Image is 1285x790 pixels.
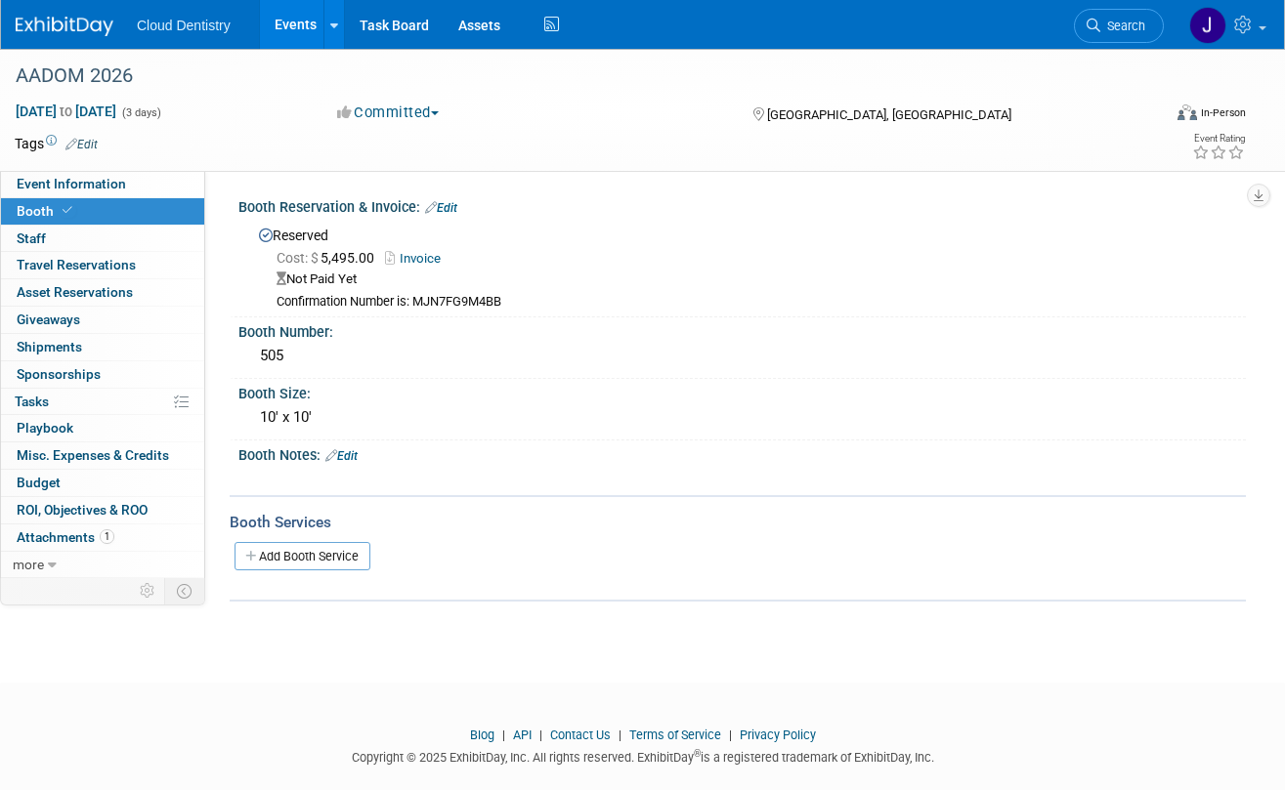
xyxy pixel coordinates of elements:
a: Event Information [1,171,204,197]
a: Tasks [1,389,204,415]
span: Cloud Dentistry [137,18,231,33]
span: [DATE] [DATE] [15,103,117,120]
a: Booth [1,198,204,225]
a: API [513,728,532,742]
a: Playbook [1,415,204,441]
span: Misc. Expenses & Credits [17,447,169,463]
div: Confirmation Number is: MJN7FG9M4BB [277,294,1231,311]
a: Staff [1,226,204,252]
a: Terms of Service [629,728,721,742]
span: 1 [100,529,114,544]
span: | [497,728,510,742]
a: Travel Reservations [1,252,204,278]
span: [GEOGRAPHIC_DATA], [GEOGRAPHIC_DATA] [767,107,1011,122]
span: Attachments [17,529,114,545]
div: Booth Number: [238,317,1246,342]
a: Add Booth Service [235,542,370,570]
a: Edit [325,449,358,463]
div: Booth Services [230,512,1246,533]
a: Invoice [385,251,450,266]
td: Personalize Event Tab Strip [131,578,165,603]
div: Event Rating [1192,134,1245,144]
span: Giveaways [17,312,80,327]
span: Staff [17,230,46,246]
td: Tags [15,134,98,153]
a: Giveaways [1,307,204,333]
span: Tasks [15,394,49,409]
a: Attachments1 [1,524,204,551]
a: Sponsorships [1,361,204,388]
span: ROI, Objectives & ROO [17,502,148,518]
span: Event Information [17,176,126,191]
a: Shipments [1,334,204,360]
a: Blog [470,728,494,742]
span: to [57,104,75,119]
div: Booth Notes: [238,440,1246,466]
span: Cost: $ [277,250,321,266]
div: Booth Reservation & Invoice: [238,192,1246,218]
a: Edit [65,138,98,151]
a: Misc. Expenses & Credits [1,442,204,469]
img: Jessica Estrada [1189,7,1226,44]
img: ExhibitDay [16,17,113,36]
div: 505 [253,341,1231,371]
a: Budget [1,470,204,496]
span: Search [1100,19,1145,33]
span: | [614,728,626,742]
div: Booth Size: [238,379,1246,403]
a: ROI, Objectives & ROO [1,497,204,523]
span: | [535,728,547,742]
div: 10' x 10' [253,402,1231,433]
div: In-Person [1200,105,1246,120]
i: Booth reservation complete [63,205,72,216]
span: Shipments [17,339,82,354]
div: AADOM 2026 [9,59,1141,94]
img: Format-Inperson.png [1178,104,1197,120]
span: | [724,728,737,742]
a: Contact Us [550,728,611,742]
button: Committed [330,103,447,123]
a: Privacy Policy [740,728,816,742]
td: Toggle Event Tabs [165,578,205,603]
span: Booth [17,203,76,219]
span: Travel Reservations [17,257,136,272]
div: Event Format [1065,102,1246,131]
a: more [1,552,204,578]
span: Budget [17,475,61,490]
span: Playbook [17,420,73,436]
span: Sponsorships [17,366,101,382]
span: Asset Reservations [17,284,133,300]
div: Reserved [253,221,1231,311]
span: (3 days) [120,106,161,119]
span: 5,495.00 [277,250,382,266]
sup: ® [694,748,701,759]
a: Search [1074,9,1164,43]
div: Not Paid Yet [277,270,1231,289]
a: Edit [425,201,457,215]
span: more [13,557,44,572]
a: Asset Reservations [1,279,204,306]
